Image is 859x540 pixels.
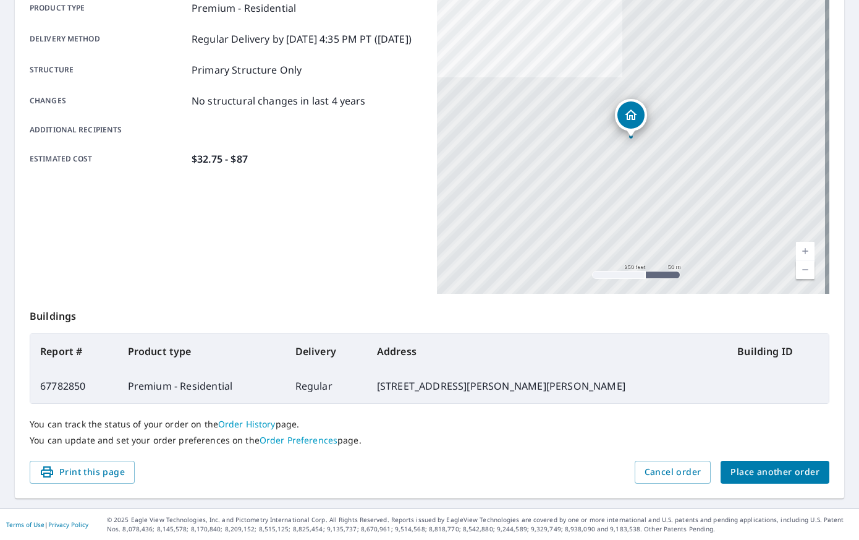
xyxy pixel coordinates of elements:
th: Report # [30,334,118,369]
p: You can track the status of your order on the page. [30,419,829,430]
p: Estimated cost [30,152,187,166]
a: Current Level 17, Zoom In [796,242,815,260]
p: Regular Delivery by [DATE] 4:35 PM PT ([DATE]) [192,32,412,46]
th: Building ID [727,334,829,369]
span: Place another order [730,465,819,480]
span: Print this page [40,465,125,480]
p: Buildings [30,294,829,333]
button: Place another order [721,461,829,484]
button: Cancel order [635,461,711,484]
button: Print this page [30,461,135,484]
th: Product type [118,334,286,369]
p: Additional recipients [30,124,187,135]
p: © 2025 Eagle View Technologies, Inc. and Pictometry International Corp. All Rights Reserved. Repo... [107,515,853,534]
a: Privacy Policy [48,520,88,529]
p: No structural changes in last 4 years [192,93,366,108]
p: You can update and set your order preferences on the page. [30,435,829,446]
div: Dropped pin, building 1, Residential property, 258 Harold Ln Campbell, OH 44405 [615,99,647,137]
th: Delivery [286,334,367,369]
p: Product type [30,1,187,15]
p: | [6,521,88,528]
a: Order Preferences [260,434,337,446]
a: Current Level 17, Zoom Out [796,260,815,279]
a: Order History [218,418,276,430]
p: Primary Structure Only [192,62,302,77]
p: Structure [30,62,187,77]
span: Cancel order [645,465,701,480]
p: Delivery method [30,32,187,46]
p: Premium - Residential [192,1,296,15]
p: $32.75 - $87 [192,152,248,166]
th: Address [367,334,727,369]
p: Changes [30,93,187,108]
td: 67782850 [30,369,118,403]
td: Premium - Residential [118,369,286,403]
td: Regular [286,369,367,403]
td: [STREET_ADDRESS][PERSON_NAME][PERSON_NAME] [367,369,727,403]
a: Terms of Use [6,520,44,529]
